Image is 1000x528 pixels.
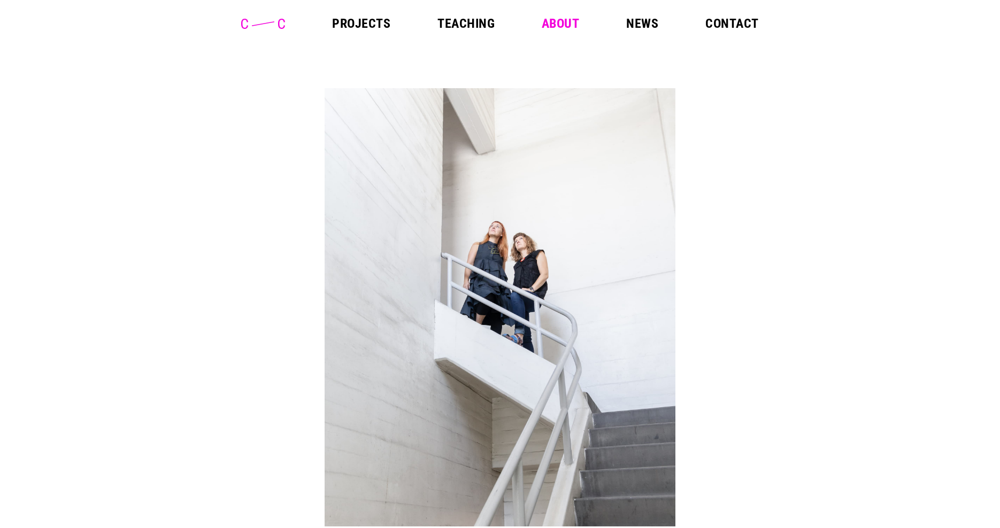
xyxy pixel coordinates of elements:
[626,17,658,30] a: News
[332,17,758,30] nav: Main Menu
[437,17,495,30] a: Teaching
[542,17,579,30] a: About
[332,17,390,30] a: Projects
[705,17,758,30] a: Contact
